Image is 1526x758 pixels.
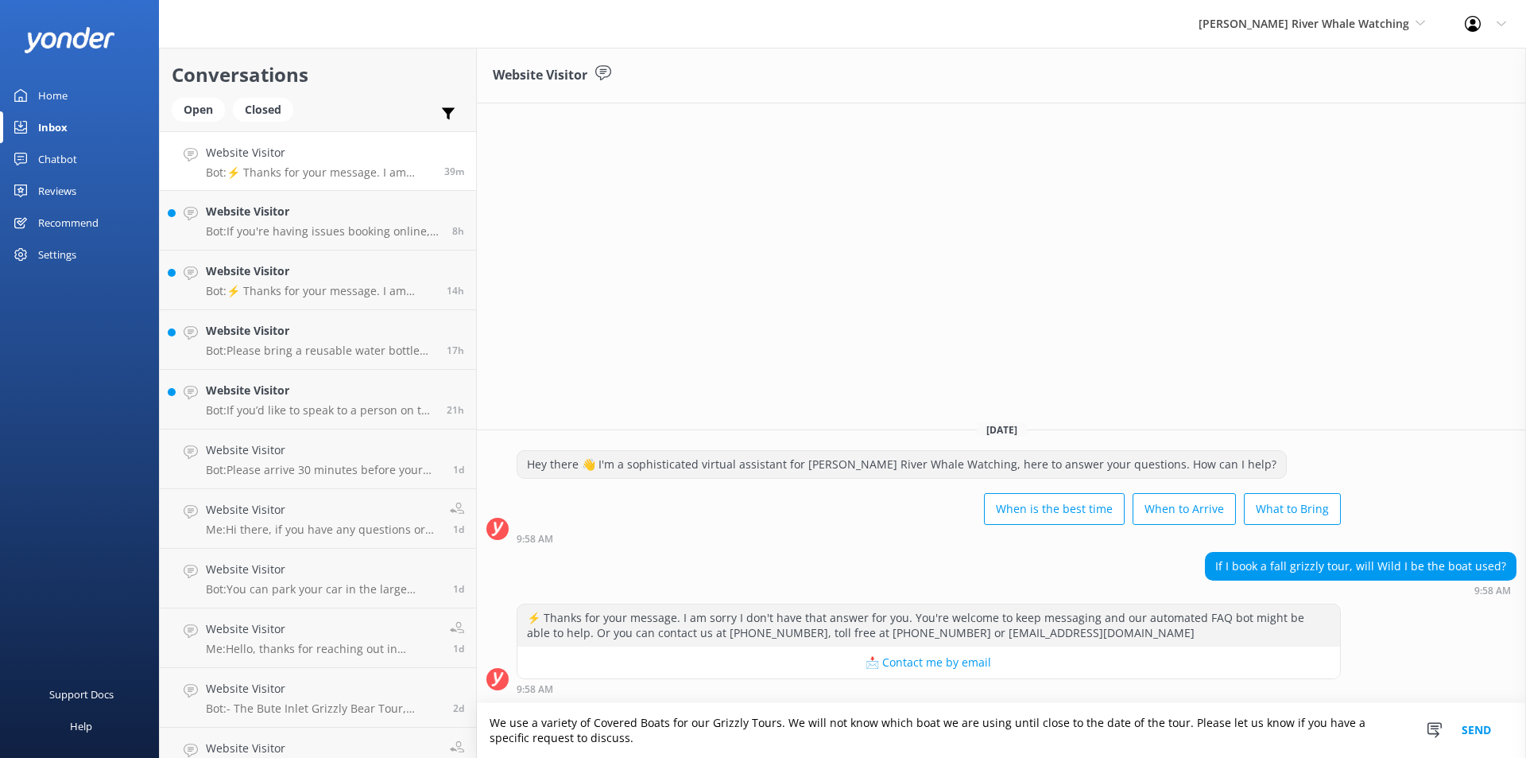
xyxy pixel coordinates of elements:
[233,100,301,118] a: Closed
[38,143,77,175] div: Chatbot
[172,98,225,122] div: Open
[206,620,438,638] h4: Website Visitor
[38,207,99,239] div: Recommend
[1206,553,1516,580] div: If I book a fall grizzly tour, will Wild I be the boat used?
[206,582,441,597] p: Bot: You can park your car in the large gravel lot located off [PERSON_NAME][GEOGRAPHIC_DATA] at ...
[517,451,1286,478] div: Hey there 👋 I'm a sophisticated virtual assistant for [PERSON_NAME] River Whale Watching, here to...
[160,668,476,728] a: Website VisitorBot:- The Bute Inlet Grizzly Bear Tour, hosted by the Homalco First Nation, takes ...
[206,501,438,519] h4: Website Visitor
[206,642,438,656] p: Me: Hello, thanks for reaching out in regards to our Grizzly Bear Getaway package. For [DATE] to ...
[38,111,68,143] div: Inbox
[447,344,464,357] span: Sep 10 2025 04:48pm (UTC -07:00) America/Tijuana
[160,430,476,489] a: Website VisitorBot:Please arrive 30 minutes before your tour departure to check in.1d
[206,322,435,340] h4: Website Visitor
[447,284,464,297] span: Sep 10 2025 08:28pm (UTC -07:00) America/Tijuana
[206,702,441,716] p: Bot: - The Bute Inlet Grizzly Bear Tour, hosted by the Homalco First Nation, takes place along th...
[160,489,476,549] a: Website VisitorMe:Hi there, if you have any questions or concerns feel free to give us a call at ...
[444,165,464,178] span: Sep 11 2025 09:58am (UTC -07:00) America/Tijuana
[206,144,432,161] h4: Website Visitor
[206,382,435,399] h4: Website Visitor
[517,533,1341,544] div: Sep 11 2025 09:58am (UTC -07:00) America/Tijuana
[977,423,1027,437] span: [DATE]
[172,100,233,118] a: Open
[1199,16,1409,31] span: [PERSON_NAME] River Whale Watching
[1244,493,1341,525] button: What to Bring
[38,80,68,111] div: Home
[1205,585,1516,596] div: Sep 11 2025 09:58am (UTC -07:00) America/Tijuana
[206,403,435,418] p: Bot: If you’d like to speak to a person on the [PERSON_NAME] River Whale Watching team, please ca...
[1474,586,1511,596] strong: 9:58 AM
[984,493,1125,525] button: When is the best time
[517,647,1340,678] button: 📩 Contact me by email
[447,403,464,417] span: Sep 10 2025 01:00pm (UTC -07:00) America/Tijuana
[206,224,440,239] p: Bot: If you're having issues booking online, please contact the [PERSON_NAME] River Whale Watchin...
[206,561,441,578] h4: Website Visitor
[206,203,440,220] h4: Website Visitor
[453,523,464,536] span: Sep 09 2025 07:28pm (UTC -07:00) America/Tijuana
[517,534,553,544] strong: 9:58 AM
[160,310,476,370] a: Website VisitorBot:Please bring a reusable water bottle (we have a water refill station!), an ext...
[38,175,76,207] div: Reviews
[206,441,441,459] h4: Website Visitor
[160,549,476,608] a: Website VisitorBot:You can park your car in the large gravel lot located off [PERSON_NAME][GEOGRA...
[517,683,1341,694] div: Sep 11 2025 09:58am (UTC -07:00) America/Tijuana
[24,27,115,53] img: yonder-white-logo.png
[206,165,432,180] p: Bot: ⚡ Thanks for your message. I am sorry I don't have that answer for you. You're welcome to ke...
[38,239,76,270] div: Settings
[206,344,435,358] p: Bot: Please bring a reusable water bottle (we have a water refill station!), an extra layer of cl...
[206,680,441,698] h4: Website Visitor
[160,131,476,191] a: Website VisitorBot:⚡ Thanks for your message. I am sorry I don't have that answer for you. You're...
[477,703,1526,758] textarea: We use a variety of Covered Boats for our Grizzly Tours. We will not know which boat we are using...
[49,678,114,710] div: Support Docs
[453,702,464,715] span: Sep 08 2025 01:48pm (UTC -07:00) America/Tijuana
[453,463,464,476] span: Sep 10 2025 09:48am (UTC -07:00) America/Tijuana
[160,608,476,668] a: Website VisitorMe:Hello, thanks for reaching out in regards to our Grizzly Bear Getaway package. ...
[233,98,293,122] div: Closed
[172,60,464,90] h2: Conversations
[493,65,587,86] h3: Website Visitor
[1133,493,1236,525] button: When to Arrive
[206,463,441,477] p: Bot: Please arrive 30 minutes before your tour departure to check in.
[452,224,464,238] span: Sep 11 2025 02:06am (UTC -07:00) America/Tijuana
[453,582,464,596] span: Sep 09 2025 06:56pm (UTC -07:00) America/Tijuana
[160,370,476,430] a: Website VisitorBot:If you’d like to speak to a person on the [PERSON_NAME] River Whale Watching t...
[160,251,476,310] a: Website VisitorBot:⚡ Thanks for your message. I am sorry I don't have that answer for you. You're...
[206,284,435,298] p: Bot: ⚡ Thanks for your message. I am sorry I don't have that answer for you. You're welcome to ke...
[206,523,438,537] p: Me: Hi there, if you have any questions or concerns feel free to give us a call at [PHONE_NUMBER]...
[517,604,1340,647] div: ⚡ Thanks for your message. I am sorry I don't have that answer for you. You're welcome to keep me...
[206,262,435,280] h4: Website Visitor
[1447,703,1506,758] button: Send
[453,642,464,655] span: Sep 09 2025 04:29pm (UTC -07:00) America/Tijuana
[206,740,438,757] h4: Website Visitor
[160,191,476,251] a: Website VisitorBot:If you're having issues booking online, please contact the [PERSON_NAME] River...
[70,710,92,742] div: Help
[517,685,553,694] strong: 9:58 AM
